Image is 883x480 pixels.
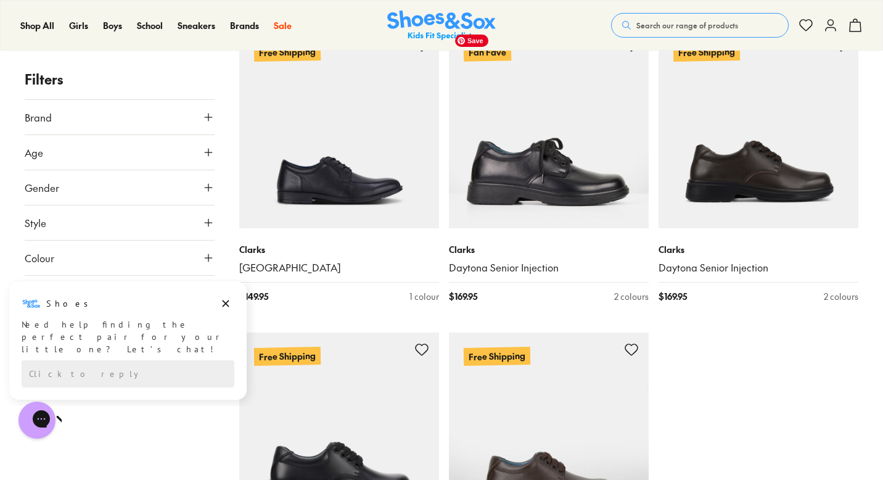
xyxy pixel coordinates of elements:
[659,290,687,303] span: $ 169.95
[9,2,247,120] div: Campaign message
[22,14,41,34] img: Shoes logo
[25,110,52,125] span: Brand
[274,19,292,31] span: Sale
[25,180,59,195] span: Gender
[25,145,43,160] span: Age
[449,261,649,275] a: Daytona Senior Injection
[659,28,858,228] a: Free Shipping
[25,241,215,275] button: Colour
[254,43,321,62] p: Free Shipping
[254,347,321,366] p: Free Shipping
[274,19,292,32] a: Sale
[824,290,858,303] div: 2 colours
[464,347,530,366] p: Free Shipping
[230,19,259,32] a: Brands
[178,19,215,31] span: Sneakers
[69,19,88,32] a: Girls
[178,19,215,32] a: Sneakers
[673,43,740,62] p: Free Shipping
[103,19,122,32] a: Boys
[449,28,649,228] a: Fan Fave
[239,28,439,228] a: Free Shipping
[25,100,215,134] button: Brand
[25,250,54,265] span: Colour
[455,35,488,47] span: Save
[12,397,62,443] iframe: Gorgias live chat messenger
[25,215,46,230] span: Style
[217,15,234,33] button: Dismiss campaign
[611,13,789,38] button: Search our range of products
[230,19,259,31] span: Brands
[103,19,122,31] span: Boys
[20,19,54,32] a: Shop All
[20,19,54,31] span: Shop All
[22,39,234,76] div: Need help finding the perfect pair for your little one? Let’s chat!
[9,14,247,76] div: Message from Shoes. Need help finding the perfect pair for your little one? Let’s chat!
[636,20,738,31] span: Search our range of products
[409,290,439,303] div: 1 colour
[46,18,95,30] h3: Shoes
[25,135,215,170] button: Age
[387,10,496,41] a: Shoes & Sox
[137,19,163,31] span: School
[449,243,649,256] p: Clarks
[22,81,234,108] div: Reply to the campaigns
[464,43,511,62] p: Fan Fave
[25,69,215,89] p: Filters
[614,290,649,303] div: 2 colours
[239,243,439,256] p: Clarks
[239,261,439,275] a: [GEOGRAPHIC_DATA]
[659,261,858,275] a: Daytona Senior Injection
[69,19,88,31] span: Girls
[25,170,215,205] button: Gender
[387,10,496,41] img: SNS_Logo_Responsive.svg
[659,243,858,256] p: Clarks
[25,276,215,310] button: Price
[25,205,215,240] button: Style
[137,19,163,32] a: School
[449,290,477,303] span: $ 169.95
